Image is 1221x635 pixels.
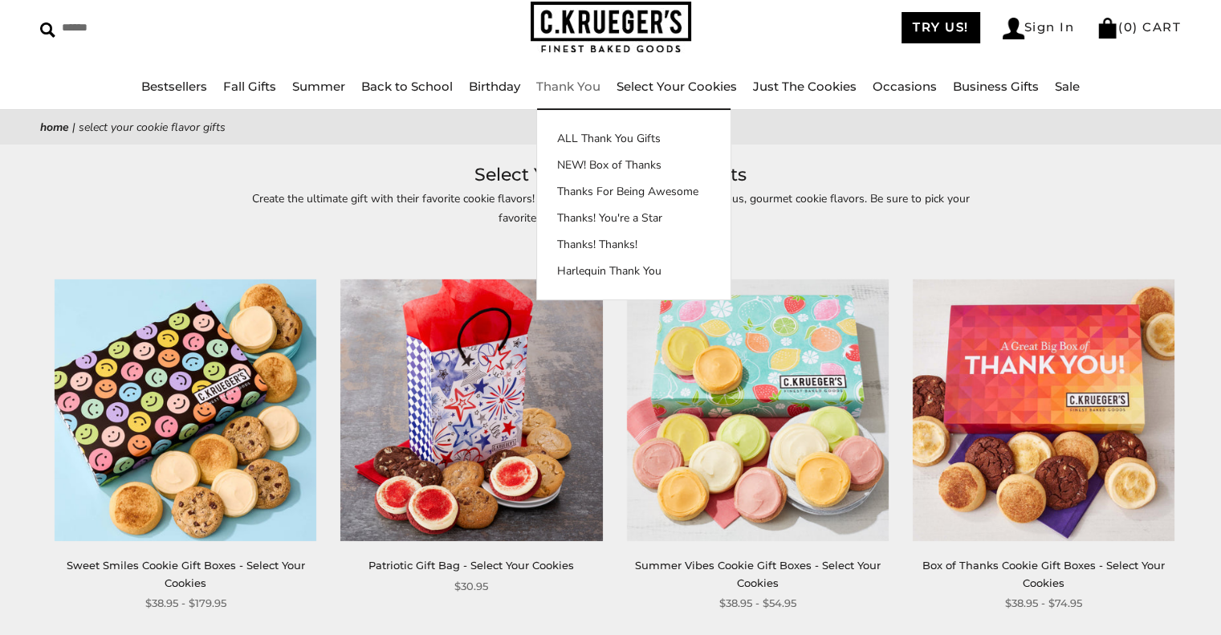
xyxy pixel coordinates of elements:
[292,79,345,94] a: Summer
[242,189,980,226] p: Create the ultimate gift with their favorite cookie flavors! The perfect way to try all of our de...
[145,595,226,612] span: $38.95 - $179.95
[368,559,574,572] a: Patriotic Gift Bag - Select Your Cookies
[635,559,881,588] a: Summer Vibes Cookie Gift Boxes - Select Your Cookies
[719,595,796,612] span: $38.95 - $54.95
[141,79,207,94] a: Bestsellers
[67,559,305,588] a: Sweet Smiles Cookie Gift Boxes - Select Your Cookies
[40,118,1181,136] nav: breadcrumbs
[1003,18,1024,39] img: Account
[40,120,69,135] a: Home
[902,12,980,43] a: TRY US!
[1005,595,1082,612] span: $38.95 - $74.95
[617,79,737,94] a: Select Your Cookies
[64,161,1157,189] h1: Select Your Cookie Flavor Gifts
[361,79,453,94] a: Back to School
[1003,18,1075,39] a: Sign In
[40,22,55,38] img: Search
[922,559,1165,588] a: Box of Thanks Cookie Gift Boxes - Select Your Cookies
[537,183,731,200] a: Thanks For Being Awesome
[536,79,600,94] a: Thank You
[340,279,602,541] img: Patriotic Gift Bag - Select Your Cookies
[913,279,1174,541] img: Box of Thanks Cookie Gift Boxes - Select Your Cookies
[537,130,731,147] a: ALL Thank You Gifts
[753,79,857,94] a: Just The Cookies
[454,578,488,595] span: $30.95
[72,120,75,135] span: |
[1124,19,1133,35] span: 0
[531,2,691,54] img: C.KRUEGER'S
[953,79,1039,94] a: Business Gifts
[537,263,731,279] a: Harlequin Thank You
[1097,18,1118,39] img: Bag
[626,279,888,541] img: Summer Vibes Cookie Gift Boxes - Select Your Cookies
[223,79,276,94] a: Fall Gifts
[469,79,520,94] a: Birthday
[627,279,889,541] a: Summer Vibes Cookie Gift Boxes - Select Your Cookies
[79,120,226,135] span: Select Your Cookie Flavor Gifts
[1055,79,1080,94] a: Sale
[537,236,731,253] a: Thanks! Thanks!
[13,574,166,622] iframe: Sign Up via Text for Offers
[1097,19,1181,35] a: (0) CART
[537,210,731,226] a: Thanks! You're a Star
[537,157,731,173] a: NEW! Box of Thanks
[873,79,937,94] a: Occasions
[40,15,311,40] input: Search
[55,279,316,541] img: Sweet Smiles Cookie Gift Boxes - Select Your Cookies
